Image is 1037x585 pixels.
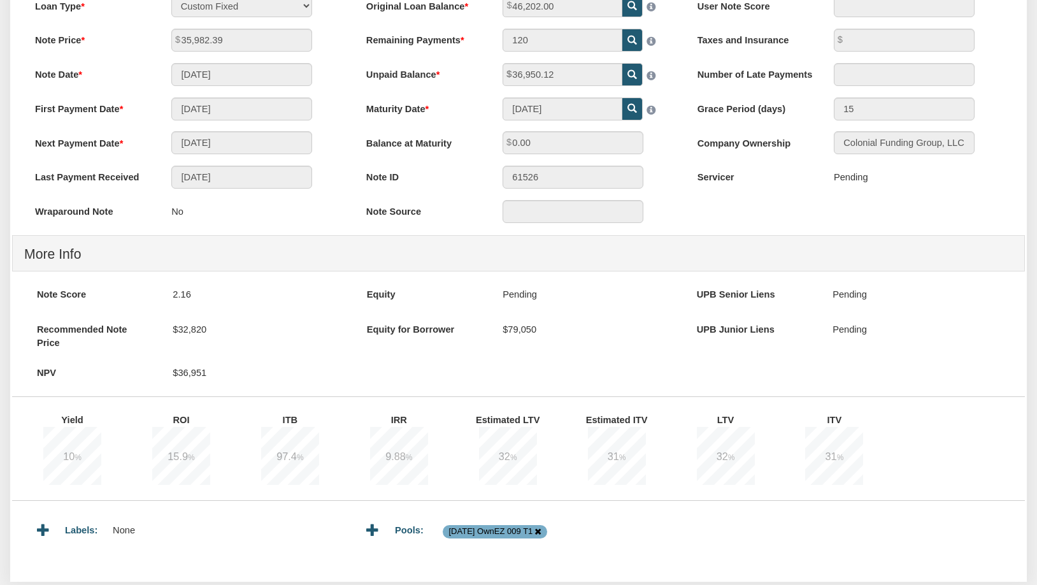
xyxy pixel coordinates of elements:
label: Note Price [24,29,160,47]
label: Servicer [686,166,822,184]
label: Grace Period (days) [686,97,822,116]
p: 2.16 [173,283,191,307]
p: $79,050 [503,318,536,342]
label: Estimated LTV [450,408,578,427]
p: Pending [833,318,867,342]
label: Unpaid Balance [355,63,491,82]
p: $36,951 [173,361,206,386]
label: ITB [232,408,360,427]
label: Remaining Payments [355,29,491,47]
label: ITV [776,408,904,427]
label: ROI [123,408,251,427]
label: NPV [25,361,161,380]
div: Pools: [395,512,443,537]
input: MM/DD/YYYY [171,131,312,154]
label: Estimated ITV [559,408,687,427]
label: Note Source [355,200,491,219]
label: Recommended Note Price [25,318,161,350]
label: Equity [355,283,491,301]
div: Labels: [65,512,113,537]
label: Note Score [25,283,161,301]
label: Balance at Maturity [355,131,491,150]
label: Taxes and Insurance [686,29,822,47]
div: Pending [834,166,868,190]
label: Last Payment Received [24,166,160,184]
label: Equity for Borrower [355,318,491,336]
div: None [113,512,161,537]
input: MM/DD/YYYY [171,166,312,189]
label: Wraparound Note [24,200,160,219]
label: UPB Junior Liens [685,318,821,336]
h4: More Info [24,239,1013,269]
input: MM/DD/YYYY [171,97,312,120]
label: Note ID [355,166,491,184]
input: MM/DD/YYYY [503,97,622,120]
p: Pending [833,283,867,307]
label: IRR [341,408,469,427]
label: Maturity Date [355,97,491,116]
label: Company Ownership [686,131,822,150]
label: First Payment Date [24,97,160,116]
label: UPB Senior Liens [685,283,821,301]
p: $32,820 [173,318,206,342]
label: LTV [668,408,796,427]
label: Number of Late Payments [686,63,822,82]
label: Next Payment Date [24,131,160,150]
div: [DATE] OwnEZ 009 T1 [448,526,533,538]
label: Note Date [24,63,160,82]
label: Yield [14,408,142,427]
p: No [171,200,183,224]
p: Pending [503,283,537,307]
input: MM/DD/YYYY [171,63,312,86]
